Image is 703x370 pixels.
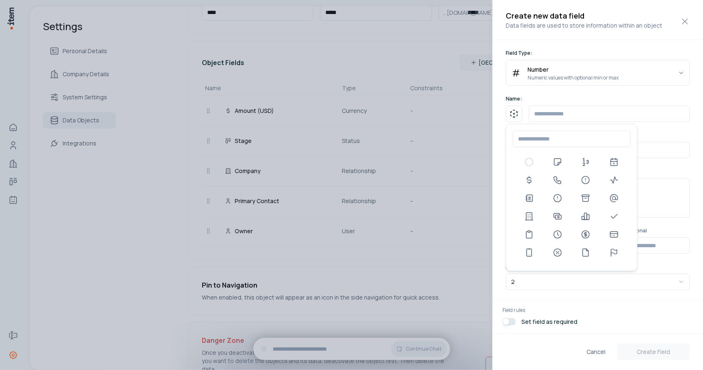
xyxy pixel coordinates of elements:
[506,10,690,21] h2: Create new data field
[506,50,690,56] p: Field Type:
[580,344,612,360] button: Cancel
[502,307,693,314] p: Field rules
[521,318,577,326] p: Set field as required
[603,227,690,234] p: Maximum
[506,21,690,30] p: Data fields are used to store information within an object
[506,96,690,102] p: Name:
